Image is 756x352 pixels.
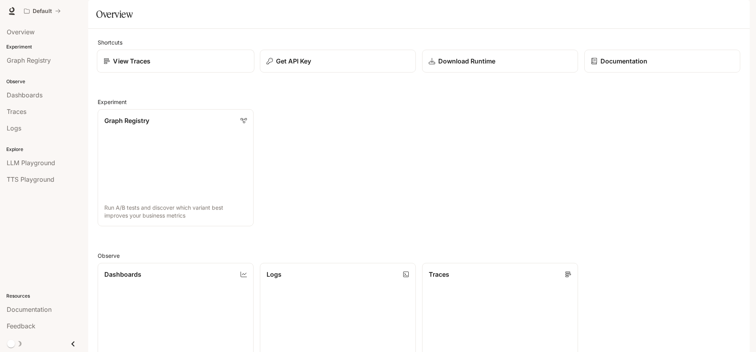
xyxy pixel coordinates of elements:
p: Logs [267,270,282,279]
p: Default [33,8,52,15]
a: Graph RegistryRun A/B tests and discover which variant best improves your business metrics [98,109,254,226]
button: Get API Key [260,50,416,73]
p: Download Runtime [438,56,495,66]
p: View Traces [113,56,150,66]
p: Get API Key [276,56,311,66]
p: Dashboards [104,270,141,279]
h2: Observe [98,251,740,260]
p: Run A/B tests and discover which variant best improves your business metrics [104,204,247,220]
p: Graph Registry [104,116,149,125]
h2: Shortcuts [98,38,740,47]
a: Documentation [584,50,740,73]
p: Traces [429,270,449,279]
a: View Traces [97,50,254,73]
button: All workspaces [20,3,64,19]
a: Download Runtime [422,50,578,73]
h1: Overview [96,6,133,22]
p: Documentation [600,56,647,66]
h2: Experiment [98,98,740,106]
